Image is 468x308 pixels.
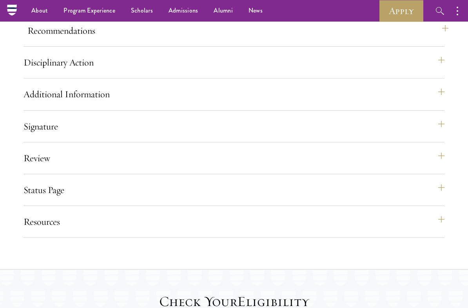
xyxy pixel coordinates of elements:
button: Disciplinary Action [24,53,444,72]
button: Recommendations [27,21,448,40]
button: Status Page [24,180,444,199]
button: Signature [24,117,444,136]
button: Resources [24,212,444,231]
button: Review [24,149,444,168]
button: Additional Information [24,85,444,104]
